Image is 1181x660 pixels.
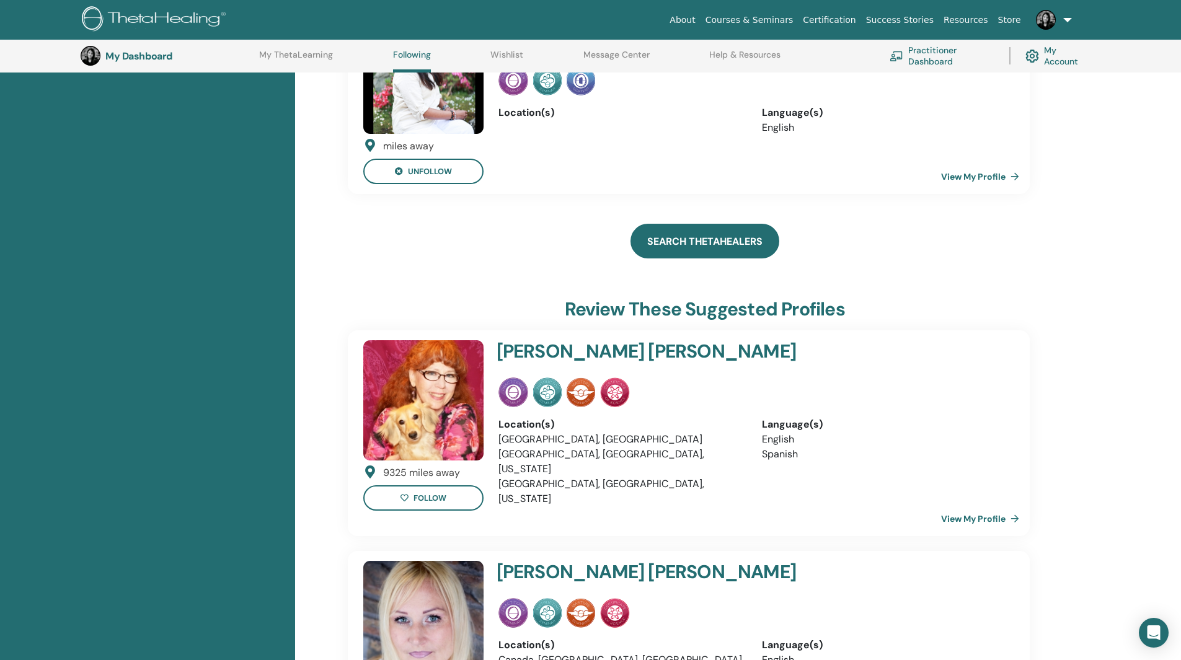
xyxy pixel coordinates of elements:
[498,447,743,477] li: [GEOGRAPHIC_DATA], [GEOGRAPHIC_DATA], [US_STATE]
[665,9,700,32] a: About
[383,465,460,480] div: 9325 miles away
[890,51,903,61] img: chalkboard-teacher.svg
[498,417,743,432] div: Location(s)
[498,432,743,447] li: [GEOGRAPHIC_DATA], [GEOGRAPHIC_DATA]
[762,120,1007,135] li: English
[583,50,650,69] a: Message Center
[363,159,484,184] button: unfollow
[1139,618,1169,648] div: Open Intercom Messenger
[762,447,1007,462] li: Spanish
[565,298,845,320] h3: Review these suggested profiles
[941,506,1024,531] a: View My Profile
[490,50,523,69] a: Wishlist
[1025,46,1039,66] img: cog.svg
[861,9,939,32] a: Success Stories
[498,105,743,120] div: Location(s)
[762,105,1007,120] div: Language(s)
[701,9,798,32] a: Courses & Seminars
[762,417,1007,432] div: Language(s)
[383,139,434,154] div: miles away
[939,9,993,32] a: Resources
[82,6,230,34] img: logo.png
[105,50,229,62] h3: My Dashboard
[762,638,1007,653] div: Language(s)
[709,50,781,69] a: Help & Resources
[393,50,431,73] a: Following
[498,638,743,653] div: Location(s)
[1025,42,1088,69] a: My Account
[630,224,779,258] a: Search ThetaHealers
[363,485,484,511] button: follow
[259,50,333,69] a: My ThetaLearning
[762,432,1007,447] li: English
[941,164,1024,189] a: View My Profile
[497,340,921,363] h4: [PERSON_NAME] [PERSON_NAME]
[890,42,994,69] a: Practitioner Dashboard
[498,477,743,506] li: [GEOGRAPHIC_DATA], [GEOGRAPHIC_DATA], [US_STATE]
[993,9,1026,32] a: Store
[497,561,921,583] h4: [PERSON_NAME] [PERSON_NAME]
[798,9,860,32] a: Certification
[363,340,484,460] img: default.jpg
[363,14,484,134] img: default.jpg
[81,46,100,66] img: default.jpg
[1036,10,1056,30] img: default.jpg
